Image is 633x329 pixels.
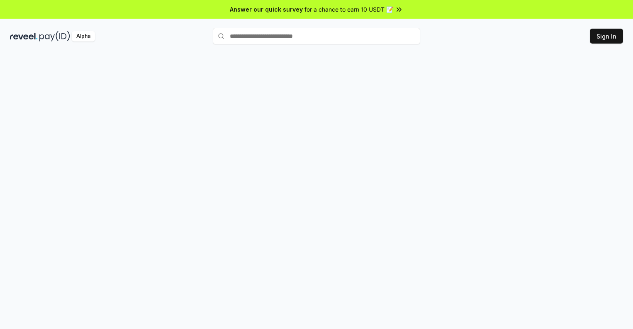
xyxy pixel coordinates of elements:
[304,5,393,14] span: for a chance to earn 10 USDT 📝
[590,29,623,44] button: Sign In
[39,31,70,41] img: pay_id
[72,31,95,41] div: Alpha
[230,5,303,14] span: Answer our quick survey
[10,31,38,41] img: reveel_dark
